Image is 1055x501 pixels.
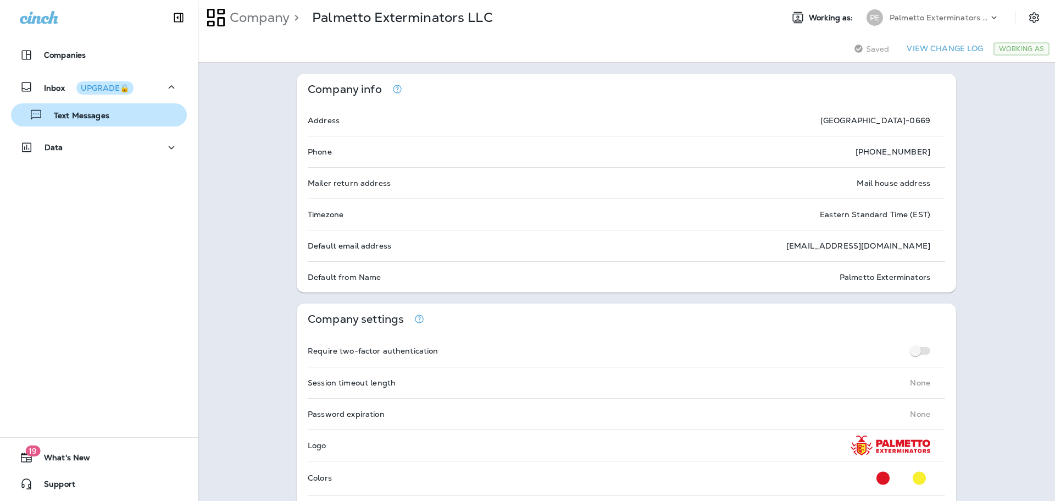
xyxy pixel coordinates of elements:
[866,45,890,53] span: Saved
[1024,8,1044,27] button: Settings
[308,410,385,419] p: Password expiration
[820,210,930,219] p: Eastern Standard Time (EST)
[11,473,187,495] button: Support
[308,241,391,250] p: Default email address
[33,453,90,466] span: What's New
[809,13,856,23] span: Working as:
[910,410,930,419] p: None
[312,9,493,26] p: Palmetto Exterminators LLC
[308,210,343,219] p: Timezone
[786,241,930,250] p: [EMAIL_ADDRESS][DOMAIN_NAME]
[308,378,396,387] p: Session timeout length
[993,42,1050,56] div: Working As
[908,467,930,489] button: Secondary Color
[872,467,894,489] button: Primary Color
[76,81,134,95] button: UPGRADE🔒
[308,179,391,188] p: Mailer return address
[25,445,40,456] span: 19
[308,116,340,125] p: Address
[890,13,989,22] p: Palmetto Exterminators LLC
[11,447,187,469] button: 19What's New
[902,40,987,57] button: View Change Log
[308,474,332,482] p: Colors
[45,143,63,152] p: Data
[856,147,930,156] p: [PHONE_NUMBER]
[308,85,382,94] p: Company info
[308,273,381,282] p: Default from Name
[820,116,930,125] p: [GEOGRAPHIC_DATA]-0669
[851,436,930,455] img: PALMETTO_LOGO_HORIZONTAL_FULL-COLOR_TRANSPARENT.png
[11,136,187,158] button: Data
[43,111,109,122] p: Text Messages
[44,81,134,93] p: Inbox
[11,76,187,98] button: InboxUPGRADE🔒
[33,480,75,493] span: Support
[308,147,332,156] p: Phone
[11,103,187,126] button: Text Messages
[840,273,930,282] p: Palmetto Exterminators
[163,7,194,29] button: Collapse Sidebar
[11,44,187,66] button: Companies
[81,84,129,92] div: UPGRADE🔒
[910,378,930,387] p: None
[857,179,930,188] p: Mail house address
[290,9,299,26] p: >
[44,51,86,59] p: Companies
[225,9,290,26] p: Company
[867,9,883,26] div: PE
[308,315,404,324] p: Company settings
[308,346,438,355] p: Require two-factor authentication
[308,441,326,450] p: Logo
